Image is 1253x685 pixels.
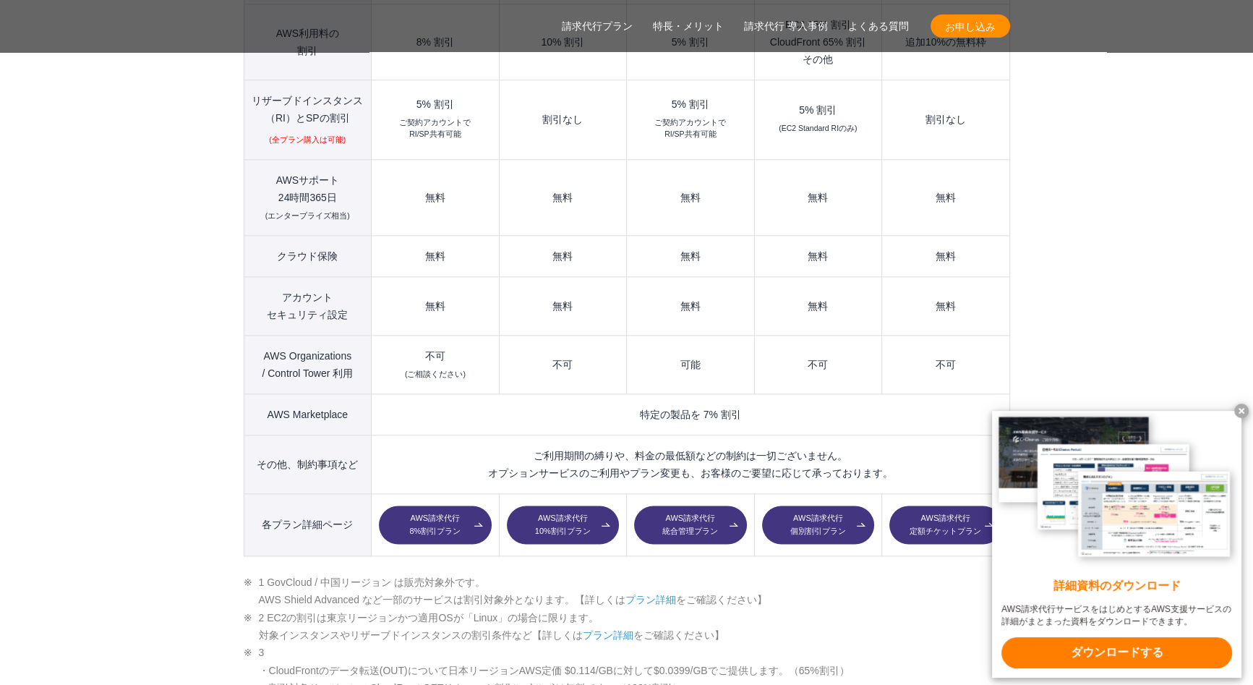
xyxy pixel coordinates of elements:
x-t: 詳細資料のダウンロード [1001,578,1232,595]
td: 無料 [627,235,754,276]
a: 請求代行 導入事例 [744,19,828,34]
td: 割引なし [882,80,1009,160]
small: (EC2 Standard RIのみ) [779,123,857,135]
small: ご契約アカウントで RI/SP共有可能 [654,117,726,140]
a: お申し込み [931,14,1010,38]
div: 5% 割引 [379,99,491,109]
a: よくある質問 [848,19,909,34]
a: AWS請求代行定額チケットプラン [889,506,1001,545]
td: 無料 [499,276,626,335]
a: プラン詳細 [583,629,633,641]
td: 無料 [627,159,754,235]
th: AWS Organizations / Control Tower 利用 [244,335,372,393]
div: 5% 割引 [634,99,746,109]
li: 1 GovCloud / 中国リージョン は販売対象外です。 AWS Shield Advanced など一部のサービスは割引対象外となります。【詳しくは をご確認ください】 [244,574,1010,609]
th: その他、制約事項など [244,435,372,493]
td: ご利用期間の縛りや、料金の最低額などの制約は一切ございません。 オプションサービスのご利用やプラン変更も、お客様のご要望に応じて承っております。 [372,435,1009,493]
small: (ご相談ください) [405,370,466,378]
div: 5% 割引 [762,105,874,115]
small: (全プラン購入は可能) [269,135,346,146]
a: 詳細資料のダウンロード AWS請求代行サービスをはじめとするAWS支援サービスの詳細がまとまった資料をダウンロードできます。 ダウンロードする [992,411,1241,678]
td: 無料 [882,235,1009,276]
td: 無料 [882,276,1009,335]
td: 無料 [372,235,499,276]
td: 無料 [499,159,626,235]
a: AWS請求代行8%割引プラン [379,506,491,545]
td: EC2 15% 割引 CloudFront 65% 割引 その他 [754,4,881,80]
a: 特長・メリット [653,19,724,34]
td: 無料 [882,159,1009,235]
th: AWS利用料の 割引 [244,4,372,80]
td: 特定の製品を 7% 割引 [372,393,1009,435]
a: 請求代行プラン [562,19,633,34]
td: 10% 割引 [499,4,626,80]
x-t: AWS請求代行サービスをはじめとするAWS支援サービスの詳細がまとまった資料をダウンロードできます。 [1001,603,1232,628]
a: AWS請求代行個別割引プラン [762,506,874,545]
th: クラウド保険 [244,235,372,276]
a: プラン詳細 [625,594,676,605]
th: AWS Marketplace [244,393,372,435]
td: 追加10%の無料枠 [882,4,1009,80]
td: 割引なし [499,80,626,160]
small: ご契約アカウントで RI/SP共有可能 [399,117,471,140]
td: 5% 割引 [627,4,754,80]
td: 無料 [754,159,881,235]
a: AWS請求代行10%割引プラン [507,506,619,545]
td: 無料 [754,276,881,335]
td: 無料 [499,235,626,276]
td: 可能 [627,335,754,393]
li: 2 EC2の割引は東京リージョンかつ適用OSが「Linux」の場合に限ります。 対象インスタンスやリザーブドインスタンスの割引条件など【詳しくは をご確認ください】 [244,609,1010,644]
td: 不可 [499,335,626,393]
th: リザーブドインスタンス （RI）とSPの割引 [244,80,372,160]
th: 各プラン詳細ページ [244,493,372,556]
td: 8% 割引 [372,4,499,80]
td: 不可 [882,335,1009,393]
th: AWSサポート 24時間365日 [244,159,372,235]
x-t: ダウンロードする [1001,637,1232,668]
td: 無料 [372,159,499,235]
td: 無料 [372,276,499,335]
th: アカウント セキュリティ設定 [244,276,372,335]
small: (エンタープライズ相当) [265,211,350,220]
td: 無料 [754,235,881,276]
td: 無料 [627,276,754,335]
td: 不可 [754,335,881,393]
a: AWS請求代行統合管理プラン [634,506,746,545]
td: 不可 [372,335,499,393]
span: お申し込み [931,19,1010,34]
